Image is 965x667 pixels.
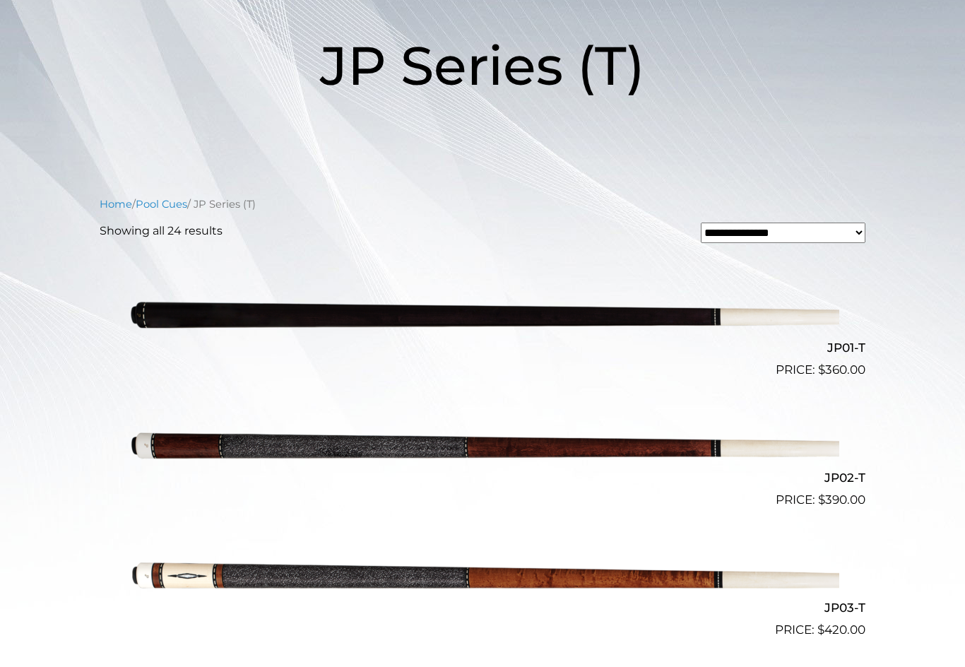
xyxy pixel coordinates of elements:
a: JP02-T $390.00 [100,385,865,509]
h2: JP02-T [100,465,865,491]
a: JP01-T $360.00 [100,254,865,379]
h2: JP01-T [100,334,865,360]
a: JP03-T $420.00 [100,515,865,639]
img: JP03-T [126,515,839,634]
span: $ [818,362,825,377]
span: $ [817,622,824,637]
span: JP Series (T) [320,33,645,98]
p: Showing all 24 results [100,223,223,240]
a: Pool Cues [136,198,187,211]
bdi: 360.00 [818,362,865,377]
nav: Breadcrumb [100,196,865,212]
select: Shop order [701,223,865,243]
a: Home [100,198,132,211]
h2: JP03-T [100,595,865,621]
img: JP02-T [126,385,839,504]
bdi: 420.00 [817,622,865,637]
span: $ [818,492,825,507]
img: JP01-T [126,254,839,373]
bdi: 390.00 [818,492,865,507]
